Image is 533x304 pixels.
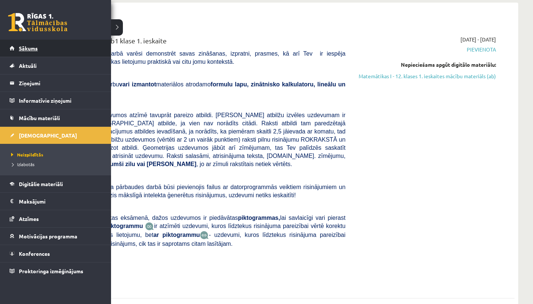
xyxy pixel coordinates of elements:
[56,81,345,96] span: Veicot pārbaudes darbu materiālos atrodamo
[10,92,102,109] a: Informatīvie ziņojumi
[10,109,102,126] a: Mācību materiāli
[19,75,102,92] legend: Ziņojumi
[119,81,156,87] b: vari izmantot
[10,210,102,227] a: Atzīmes
[10,228,102,245] a: Motivācijas programma
[10,193,102,210] a: Maksājumi
[460,36,496,43] span: [DATE] - [DATE]
[56,184,345,198] span: , ja pārbaudes darbā būsi pievienojis failus ar datorprogrammās veiktiem risinājumiem un zīmējumi...
[19,115,60,121] span: Mācību materiāli
[10,40,102,57] a: Sākums
[9,152,43,158] span: Neizpildītās
[153,232,200,238] b: ar piktogrammu
[56,50,345,65] span: [PERSON_NAME] darbā varēsi demonstrēt savas zināšanas, izpratni, prasmes, kā arī Tev ir iespēja d...
[356,72,496,80] a: Matemātikas I - 12. klases 1. ieskaites mācību materiāls (ab)
[9,161,34,167] span: Izlabotās
[19,132,77,139] span: [DEMOGRAPHIC_DATA]
[10,175,102,192] a: Digitālie materiāli
[56,36,345,49] div: Matemātika JK 12.b1 klase 1. ieskaite
[238,215,280,221] b: piktogrammas,
[10,245,102,262] a: Konferences
[10,75,102,92] a: Ziņojumi
[8,13,67,32] a: Rīgas 1. Tālmācības vidusskola
[356,46,496,53] span: Pievienota
[356,61,496,69] div: Nepieciešams apgūt digitālo materiālu:
[19,181,63,187] span: Digitālie materiāli
[19,193,102,210] legend: Maksājumi
[10,127,102,144] a: [DEMOGRAPHIC_DATA]
[19,62,37,69] span: Aktuāli
[56,112,345,167] span: Atbilžu izvēles uzdevumos atzīmē tavuprāt pareizo atbildi. [PERSON_NAME] atbilžu izvēles uzdevuma...
[19,92,102,109] legend: Informatīvie ziņojumi
[145,222,154,231] img: JfuEzvunn4EvwAAAAASUVORK5CYII=
[9,161,104,168] a: Izlabotās
[97,223,143,229] b: Ar piktogrammu
[200,231,209,239] img: wKvN42sLe3LLwAAAABJRU5ErkJggg==
[108,161,196,167] b: tumši zilu vai [PERSON_NAME]
[56,223,345,238] span: ir atzīmēti uzdevumi, kuros līdztekus risinājuma pareizībai vērtē korektu matemātikas valodas lie...
[19,250,50,257] span: Konferences
[19,233,77,239] span: Motivācijas programma
[56,215,345,229] span: Līdzīgi kā matemātikas eksāmenā, dažos uzdevumos ir piedāvātas lai savlaicīgi vari pierast pie to...
[19,45,38,52] span: Sākums
[10,262,102,280] a: Proktoringa izmēģinājums
[19,215,39,222] span: Atzīmes
[9,151,104,158] a: Neizpildītās
[19,268,83,274] span: Proktoringa izmēģinājums
[10,57,102,74] a: Aktuāli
